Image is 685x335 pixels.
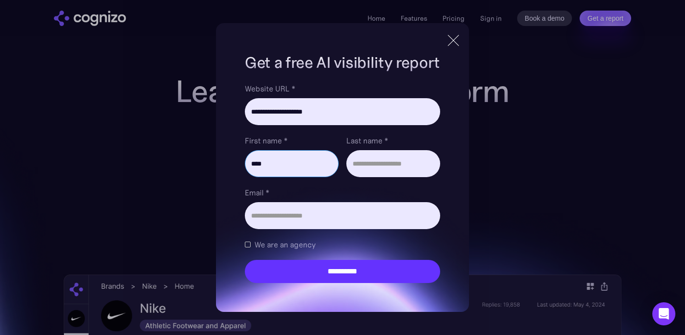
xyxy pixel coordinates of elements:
[245,187,440,198] label: Email *
[245,135,339,146] label: First name *
[346,135,440,146] label: Last name *
[245,83,440,94] label: Website URL *
[245,83,440,283] form: Brand Report Form
[254,239,316,250] span: We are an agency
[652,302,675,325] div: Open Intercom Messenger
[245,52,440,73] h1: Get a free AI visibility report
